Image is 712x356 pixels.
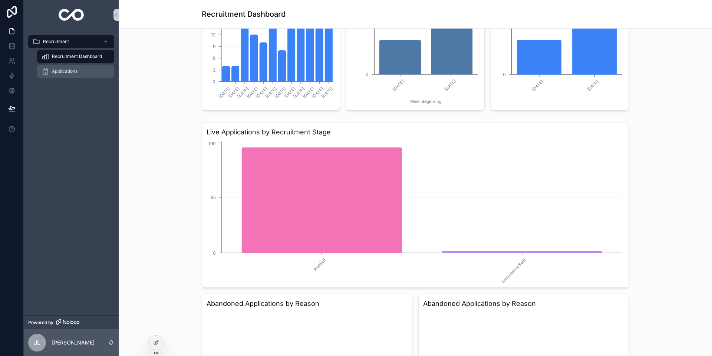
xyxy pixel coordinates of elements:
[320,86,334,99] text: [DATE]
[207,140,624,283] div: chart
[245,86,259,99] text: [DATE]
[411,99,442,104] tspan: Week Beginning
[274,86,287,99] text: [DATE]
[52,339,95,346] p: [PERSON_NAME]
[52,68,78,74] span: Applications
[444,79,457,92] text: [DATE]
[502,72,505,77] tspan: 0
[311,86,324,99] text: [DATE]
[211,32,215,37] tspan: 12
[37,65,114,78] a: Applications
[392,79,405,92] text: [DATE]
[28,320,53,326] span: Powered by
[207,127,624,137] h3: Live Applications by Recruitment Stage
[212,79,215,84] tspan: 0
[24,30,119,88] div: scrollable content
[423,298,624,309] h3: Abandoned Applications by Reason
[301,86,315,99] text: [DATE]
[236,86,250,99] text: [DATE]
[500,257,527,284] text: Documents Sent
[59,9,84,21] img: App logo
[255,86,268,99] text: [DATE]
[43,39,69,45] span: Recruitment
[24,316,119,329] a: Powered by
[213,55,215,61] tspan: 6
[264,86,278,99] text: [DATE]
[208,141,216,146] tspan: 190
[283,86,296,99] text: [DATE]
[28,35,114,48] a: Recruitment
[211,195,216,200] tspan: 95
[213,44,215,49] tspan: 9
[292,86,306,99] text: [DATE]
[202,9,286,19] h1: Recruitment Dashboard
[37,50,114,63] a: Recruitment Dashboard
[213,250,216,256] tspan: 0
[218,86,231,99] text: [DATE]
[227,86,240,99] text: [DATE]
[34,338,40,347] span: JL
[52,53,102,59] span: Recruitment Dashboard
[312,257,327,272] text: Applied
[366,72,369,77] tspan: 0
[531,79,544,92] text: [DATE]
[207,298,408,309] h3: Abandoned Applications by Reason
[586,79,599,92] text: [DATE]
[213,67,215,73] tspan: 3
